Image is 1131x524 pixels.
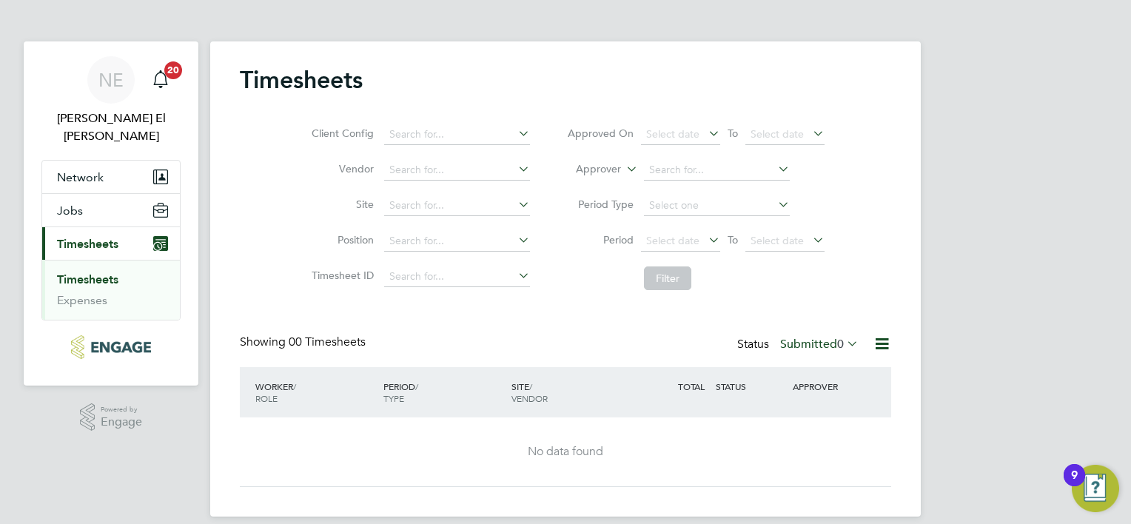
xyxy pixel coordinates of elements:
[57,272,118,286] a: Timesheets
[42,194,180,226] button: Jobs
[567,233,634,246] label: Period
[42,227,180,260] button: Timesheets
[384,231,530,252] input: Search for...
[383,392,404,404] span: TYPE
[644,266,691,290] button: Filter
[380,373,508,412] div: PERIOD
[289,335,366,349] span: 00 Timesheets
[1071,475,1078,494] div: 9
[57,204,83,218] span: Jobs
[567,127,634,140] label: Approved On
[98,70,124,90] span: NE
[41,110,181,145] span: Nora El Gendy
[567,198,634,211] label: Period Type
[255,392,278,404] span: ROLE
[71,335,150,359] img: legacie-logo-retina.png
[101,403,142,416] span: Powered by
[164,61,182,79] span: 20
[644,160,790,181] input: Search for...
[384,195,530,216] input: Search for...
[554,162,621,177] label: Approver
[415,380,418,392] span: /
[42,260,180,320] div: Timesheets
[255,444,876,460] div: No data found
[57,170,104,184] span: Network
[80,403,143,431] a: Powered byEngage
[252,373,380,412] div: WORKER
[42,161,180,193] button: Network
[780,337,859,352] label: Submitted
[737,335,862,355] div: Status
[307,233,374,246] label: Position
[508,373,636,412] div: SITE
[837,337,844,352] span: 0
[789,373,866,400] div: APPROVER
[24,41,198,386] nav: Main navigation
[307,198,374,211] label: Site
[723,124,742,143] span: To
[712,373,789,400] div: STATUS
[723,230,742,249] span: To
[41,335,181,359] a: Go to home page
[146,56,175,104] a: 20
[384,124,530,145] input: Search for...
[101,416,142,429] span: Engage
[240,65,363,95] h2: Timesheets
[751,234,804,247] span: Select date
[646,127,699,141] span: Select date
[678,380,705,392] span: TOTAL
[511,392,548,404] span: VENDOR
[57,237,118,251] span: Timesheets
[646,234,699,247] span: Select date
[293,380,296,392] span: /
[307,269,374,282] label: Timesheet ID
[1072,465,1119,512] button: Open Resource Center, 9 new notifications
[384,266,530,287] input: Search for...
[307,162,374,175] label: Vendor
[644,195,790,216] input: Select one
[307,127,374,140] label: Client Config
[41,56,181,145] a: NE[PERSON_NAME] El [PERSON_NAME]
[529,380,532,392] span: /
[751,127,804,141] span: Select date
[57,293,107,307] a: Expenses
[384,160,530,181] input: Search for...
[240,335,369,350] div: Showing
